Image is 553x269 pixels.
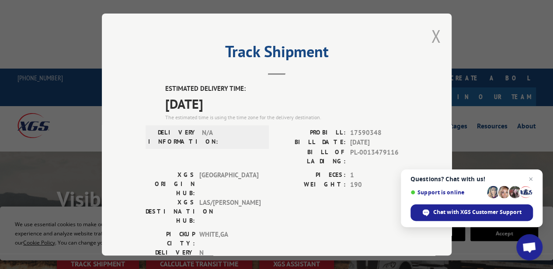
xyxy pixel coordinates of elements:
label: ESTIMATED DELIVERY TIME: [165,84,408,94]
span: Questions? Chat with us! [410,176,533,183]
span: Chat with XGS Customer Support [433,208,522,216]
span: Support is online [410,189,484,196]
label: DELIVERY CITY: [146,248,195,267]
span: 1 [350,170,408,180]
span: 190 [350,180,408,190]
span: N/A [202,128,261,146]
span: WHITE , GA [199,229,258,248]
label: BILL OF LADING: [277,147,346,166]
span: N [GEOGRAPHIC_DATA] , NV [199,248,258,267]
button: Close modal [431,24,441,48]
span: [DATE] [165,93,408,113]
label: PICKUP CITY: [146,229,195,248]
label: PIECES: [277,170,346,180]
label: WEIGHT: [277,180,346,190]
span: LAS/[PERSON_NAME] [199,197,258,225]
span: 17590348 [350,128,408,138]
a: Open chat [516,234,543,260]
span: Chat with XGS Customer Support [410,204,533,221]
label: XGS ORIGIN HUB: [146,170,195,197]
div: The estimated time is using the time zone for the delivery destination. [165,113,408,121]
label: XGS DESTINATION HUB: [146,197,195,225]
label: DELIVERY INFORMATION: [148,128,198,146]
span: [DATE] [350,138,408,148]
span: PL-0013479116 [350,147,408,166]
h2: Track Shipment [146,45,408,62]
label: PROBILL: [277,128,346,138]
label: BILL DATE: [277,138,346,148]
span: [GEOGRAPHIC_DATA] [199,170,258,197]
